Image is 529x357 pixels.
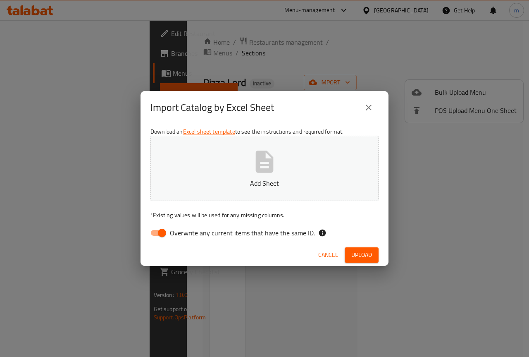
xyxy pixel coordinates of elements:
svg: If the overwrite option isn't selected, then the items that match an existing ID will be ignored ... [318,229,326,237]
button: Cancel [315,247,341,263]
span: Cancel [318,250,338,260]
button: Upload [345,247,379,263]
span: Upload [351,250,372,260]
span: Overwrite any current items that have the same ID. [170,228,315,238]
p: Add Sheet [163,178,366,188]
button: close [359,98,379,117]
h2: Import Catalog by Excel Sheet [150,101,274,114]
p: Existing values will be used for any missing columns. [150,211,379,219]
button: Add Sheet [150,136,379,201]
div: Download an to see the instructions and required format. [141,124,388,244]
a: Excel sheet template [183,126,235,137]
